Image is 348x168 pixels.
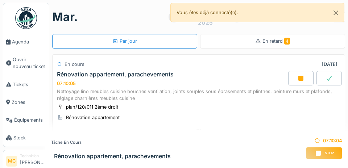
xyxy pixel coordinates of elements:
div: Rénovation appartement [66,114,120,121]
a: Équipements [3,111,49,129]
div: 07:10:05 [57,81,76,86]
div: Vous êtes déjà connecté(e). [170,3,344,22]
span: Agenda [12,38,46,45]
a: Tickets [3,76,49,93]
div: Tâche en cours [51,139,171,146]
li: MC [6,156,17,167]
button: Close [328,3,344,22]
a: Agenda [3,33,49,51]
div: Rénovation appartement, parachevements [57,71,174,78]
div: plan/120/011 2ème droit [66,104,118,110]
div: Technicien [20,153,46,159]
a: Stock [3,129,49,147]
span: Zones [12,99,46,106]
span: Tickets [13,81,46,88]
div: En cours [65,61,84,68]
span: Stop [325,151,334,156]
span: Stock [13,134,46,141]
div: [DATE] [322,61,337,68]
span: Équipements [14,117,46,123]
h3: Rénovation appartement, parachevements [54,153,171,160]
span: Ouvrir nouveau ticket [13,56,46,70]
h1: mar. [52,10,78,24]
span: 4 [284,38,290,45]
div: 2025 [198,18,213,27]
div: Par jour [112,38,137,45]
div: Nettoyage lino meubles cuisine bouches ventilation, joints souples sous ébrasements et plinthes, ... [57,88,340,102]
div: 07:10:04 [306,137,342,144]
img: Badge_color-CXgf-gQk.svg [15,7,37,29]
span: En retard [262,38,290,44]
a: Ouvrir nouveau ticket [3,51,49,75]
a: Zones [3,93,49,111]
